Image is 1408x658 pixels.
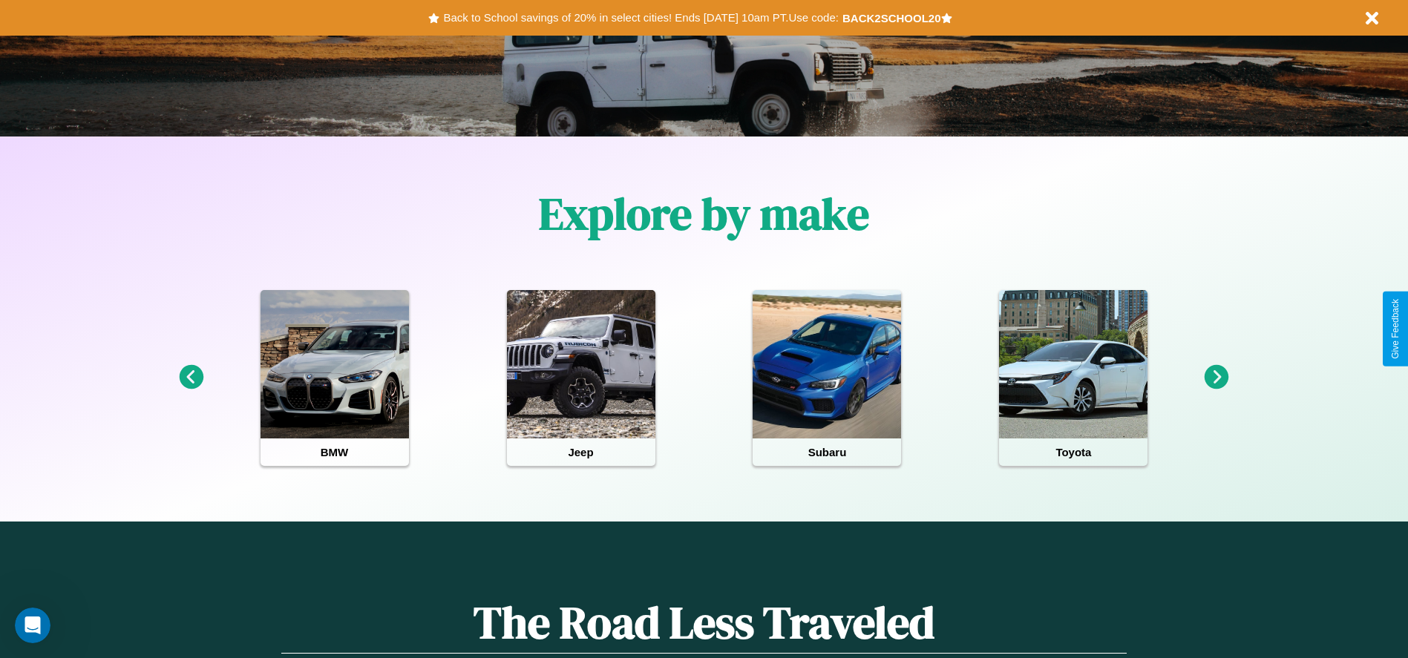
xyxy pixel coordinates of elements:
[753,438,901,466] h4: Subaru
[15,608,50,643] iframe: Intercom live chat
[281,592,1126,654] h1: The Road Less Traveled
[999,438,1147,466] h4: Toyota
[439,7,842,28] button: Back to School savings of 20% in select cities! Ends [DATE] 10am PT.Use code:
[539,183,869,244] h1: Explore by make
[842,12,941,24] b: BACK2SCHOOL20
[507,438,655,466] h4: Jeep
[261,438,409,466] h4: BMW
[1390,299,1401,359] div: Give Feedback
